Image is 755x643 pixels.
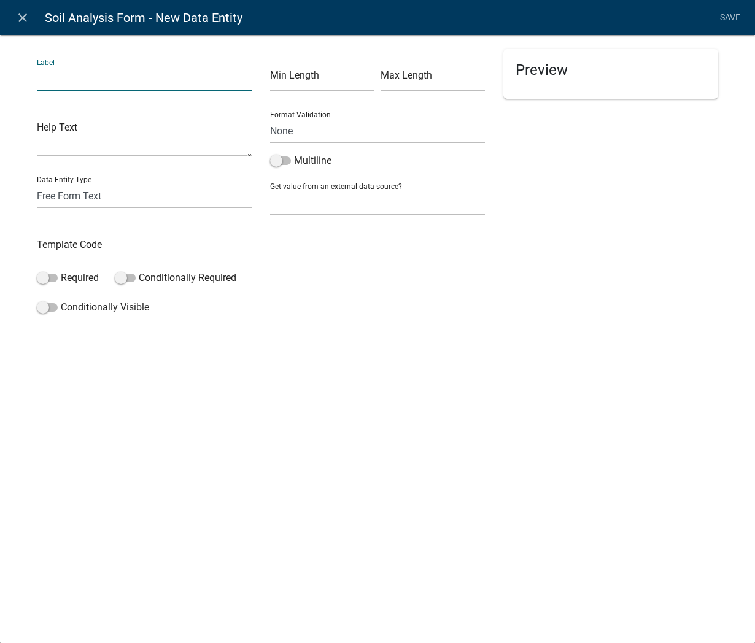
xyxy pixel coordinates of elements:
[115,271,236,285] label: Conditionally Required
[37,300,149,315] label: Conditionally Visible
[270,153,331,168] label: Multiline
[516,61,706,79] h5: Preview
[45,6,242,30] span: Soil Analysis Form - New Data Entity
[37,271,99,285] label: Required
[15,10,30,25] i: close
